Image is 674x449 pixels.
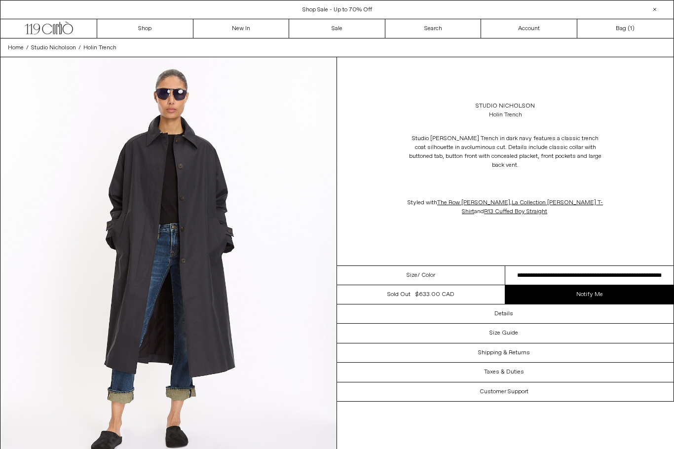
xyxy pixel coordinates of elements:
h3: Size Guide [489,330,518,337]
a: New In [193,19,290,38]
a: Search [385,19,482,38]
span: / Color [417,271,435,280]
span: 1 [630,25,632,33]
h3: Taxes & Duties [484,369,524,375]
a: Studio Nicholson [476,102,535,111]
a: Home [8,43,24,52]
span: / [26,43,29,52]
h3: Details [494,310,513,317]
a: Account [481,19,577,38]
div: Sold out [387,290,411,299]
a: Shop [97,19,193,38]
span: voluminous cut. Details include classic collar with buttoned tab, button front with concealed pla... [409,144,601,169]
a: Holin Trench [83,43,116,52]
a: Bag () [577,19,674,38]
h3: Customer Support [480,388,528,395]
a: Sale [289,19,385,38]
span: R13 Cuffed Boy Straight [484,208,547,216]
span: Studio Nicholson [31,44,76,52]
a: Notify Me [505,285,674,304]
div: $633.00 CAD [415,290,454,299]
a: R13 Cuffed Boy Straight [484,208,549,216]
h3: Shipping & Returns [478,349,530,356]
a: Studio Nicholson [31,43,76,52]
span: ) [630,24,635,33]
span: Home [8,44,24,52]
a: The Row [PERSON_NAME] [437,199,510,207]
span: Styled with , and [408,199,603,216]
span: Holin Trench [83,44,116,52]
div: Holin Trench [489,111,522,119]
span: / [78,43,81,52]
a: Shop Sale - Up to 70% Off [302,6,372,14]
p: Studio [PERSON_NAME] Trench in dark navy features a classic trench coat silhouette in a [407,129,604,175]
span: Size [407,271,417,280]
a: La Collection [PERSON_NAME] T-Shirt [462,199,603,216]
